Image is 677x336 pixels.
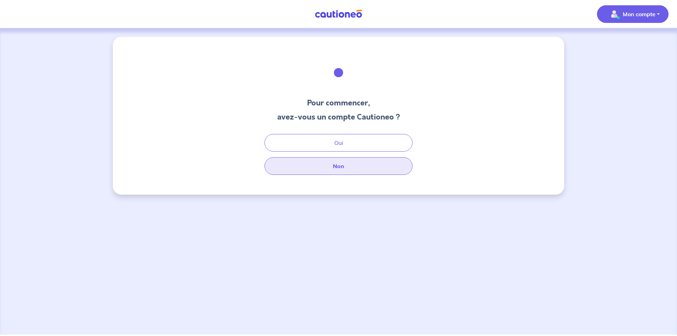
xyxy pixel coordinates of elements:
img: Cautioneo [312,10,365,18]
h3: Pour commencer, [277,97,400,109]
p: Mon compte [623,10,655,18]
img: illu_welcome.svg [319,54,358,92]
button: Non [264,157,413,175]
h3: avez-vous un compte Cautioneo ? [277,111,400,123]
button: illu_account_valid_menu.svgMon compte [597,5,669,23]
button: Oui [264,134,413,152]
img: illu_account_valid_menu.svg [609,8,620,20]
